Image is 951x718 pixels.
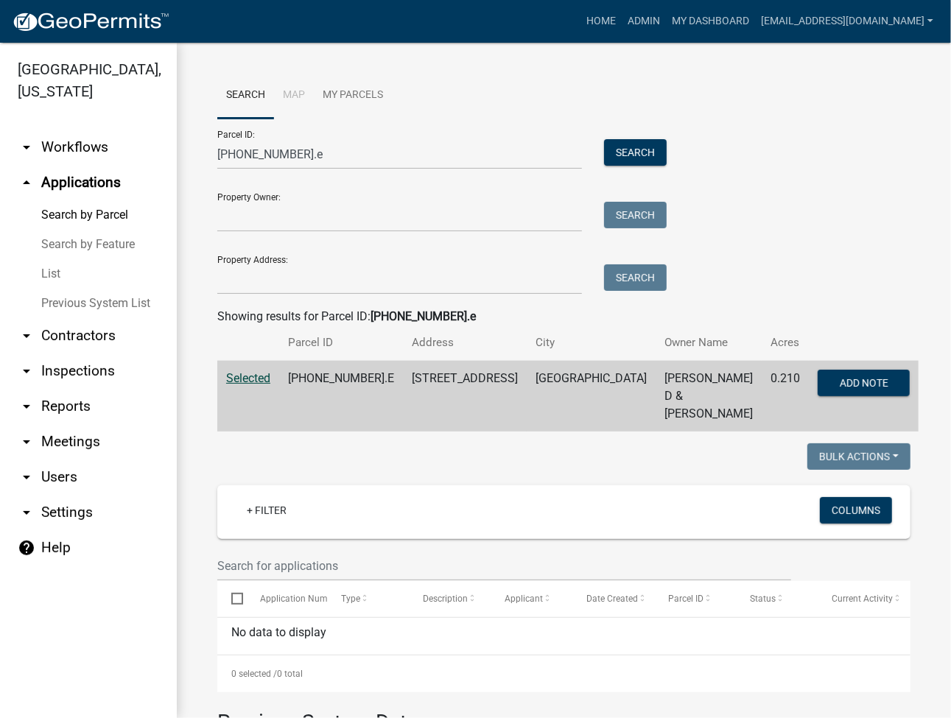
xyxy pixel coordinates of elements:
[231,669,277,679] span: 0 selected /
[755,7,939,35] a: [EMAIL_ADDRESS][DOMAIN_NAME]
[604,264,667,291] button: Search
[18,327,35,345] i: arrow_drop_down
[403,325,527,360] th: Address
[371,309,476,323] strong: [PHONE_NUMBER].e
[245,581,327,616] datatable-header-cell: Application Number
[217,618,910,655] div: No data to display
[656,325,762,360] th: Owner Name
[403,361,527,432] td: [STREET_ADDRESS]
[226,371,270,385] a: Selected
[217,551,791,581] input: Search for applications
[217,655,910,692] div: 0 total
[342,594,361,604] span: Type
[666,7,755,35] a: My Dashboard
[572,581,654,616] datatable-header-cell: Date Created
[314,72,392,119] a: My Parcels
[580,7,622,35] a: Home
[750,594,776,604] span: Status
[18,174,35,191] i: arrow_drop_up
[18,362,35,380] i: arrow_drop_down
[235,497,298,524] a: + Filter
[622,7,666,35] a: Admin
[762,361,809,432] td: 0.210
[527,361,656,432] td: [GEOGRAPHIC_DATA]
[18,539,35,557] i: help
[505,594,543,604] span: Applicant
[604,202,667,228] button: Search
[656,361,762,432] td: [PERSON_NAME] D & [PERSON_NAME]
[217,308,910,325] div: Showing results for Parcel ID:
[762,325,809,360] th: Acres
[18,504,35,521] i: arrow_drop_down
[260,594,340,604] span: Application Number
[409,581,491,616] datatable-header-cell: Description
[668,594,703,604] span: Parcel ID
[327,581,409,616] datatable-header-cell: Type
[491,581,572,616] datatable-header-cell: Applicant
[818,370,910,396] button: Add Note
[423,594,468,604] span: Description
[18,138,35,156] i: arrow_drop_down
[654,581,736,616] datatable-header-cell: Parcel ID
[807,443,910,470] button: Bulk Actions
[279,325,403,360] th: Parcel ID
[832,594,893,604] span: Current Activity
[279,361,403,432] td: [PHONE_NUMBER].E
[527,325,656,360] th: City
[820,497,892,524] button: Columns
[604,139,667,166] button: Search
[18,433,35,451] i: arrow_drop_down
[217,581,245,616] datatable-header-cell: Select
[818,581,899,616] datatable-header-cell: Current Activity
[217,72,274,119] a: Search
[586,594,638,604] span: Date Created
[840,377,888,389] span: Add Note
[18,398,35,415] i: arrow_drop_down
[18,468,35,486] i: arrow_drop_down
[736,581,818,616] datatable-header-cell: Status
